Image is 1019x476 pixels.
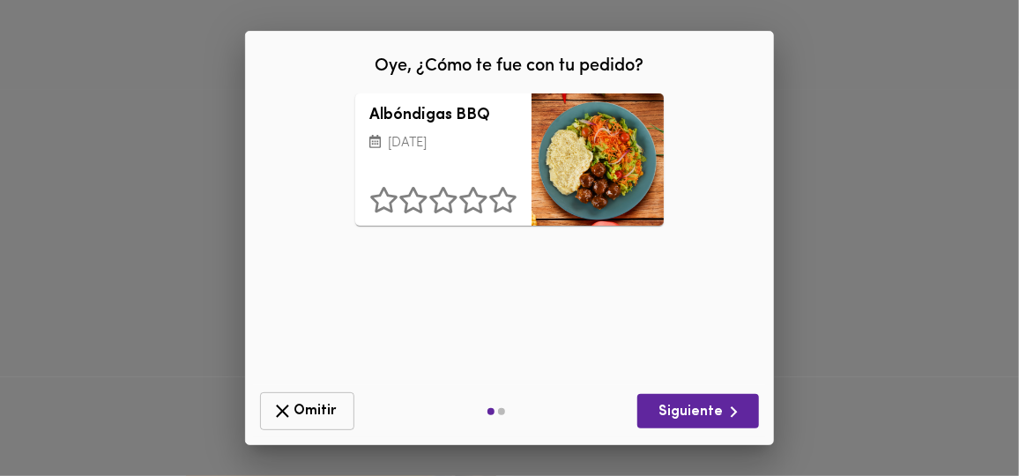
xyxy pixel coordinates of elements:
[637,394,759,428] button: Siguiente
[917,374,1001,458] iframe: Messagebird Livechat Widget
[376,57,644,75] span: Oye, ¿Cómo te fue con tu pedido?
[260,392,354,430] button: Omitir
[369,108,517,125] h3: Albóndigas BBQ
[532,93,664,226] div: Albóndigas BBQ
[651,401,745,423] span: Siguiente
[369,133,517,153] p: [DATE]
[271,400,343,422] span: Omitir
